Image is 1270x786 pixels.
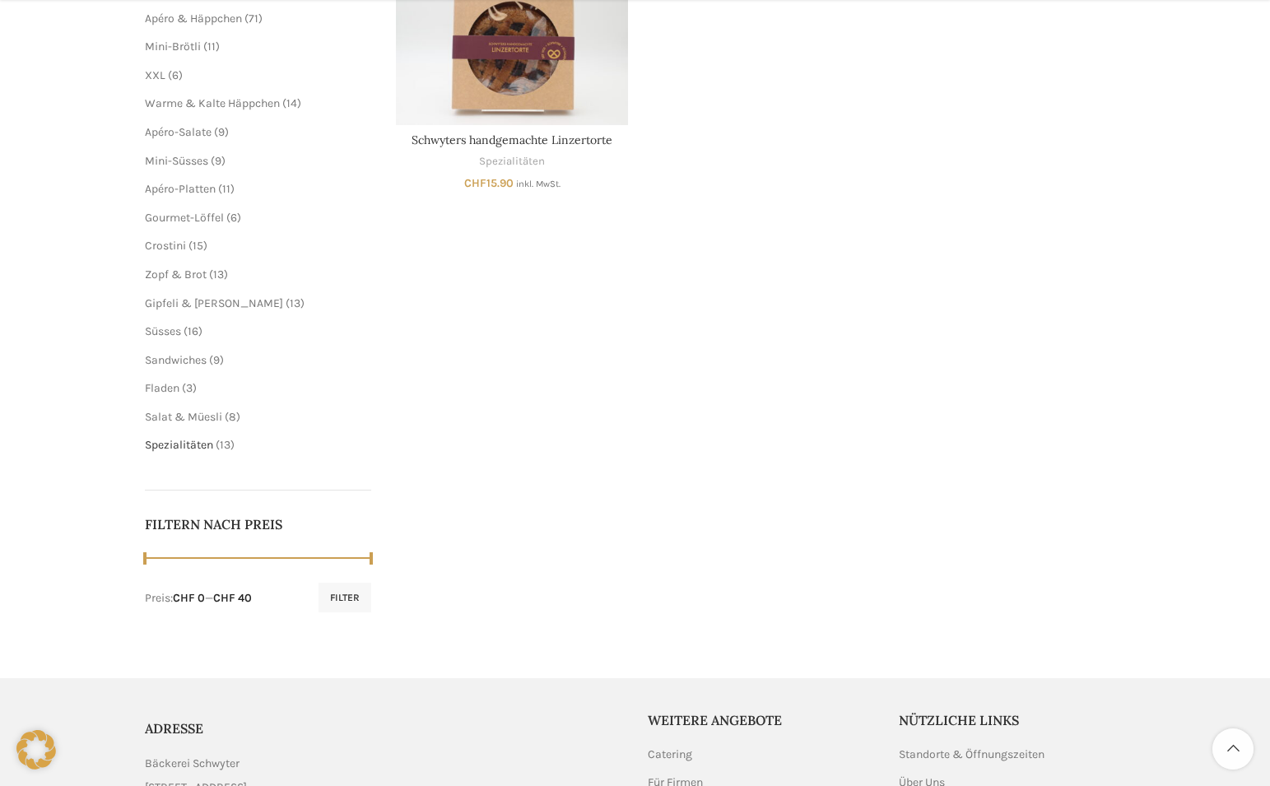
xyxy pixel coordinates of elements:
a: Mini-Brötli [145,40,201,53]
button: Filter [319,583,371,612]
a: Gourmet-Löffel [145,211,224,225]
h5: Weitere Angebote [648,711,875,729]
a: Warme & Kalte Häppchen [145,96,280,110]
a: Apéro-Platten [145,182,216,196]
a: Apéro-Salate [145,125,212,139]
a: Sandwiches [145,353,207,367]
a: Mini-Süsses [145,154,208,168]
a: Gipfeli & [PERSON_NAME] [145,296,283,310]
span: Bäckerei Schwyter [145,755,240,773]
span: 3 [186,381,193,395]
span: 9 [213,353,220,367]
a: XXL [145,68,165,82]
span: 6 [172,68,179,82]
a: Süsses [145,324,181,338]
a: Crostini [145,239,186,253]
span: 13 [220,438,230,452]
span: 15 [193,239,203,253]
span: 6 [230,211,237,225]
a: Apéro & Häppchen [145,12,242,26]
a: Spezialitäten [479,154,545,170]
a: Schwyters handgemachte Linzertorte [412,133,612,147]
div: Preis: — [145,590,252,607]
span: 14 [286,96,297,110]
a: Salat & Müesli [145,410,222,424]
h5: Nützliche Links [899,711,1126,729]
span: 13 [290,296,300,310]
span: 71 [249,12,258,26]
h5: Filtern nach Preis [145,515,372,533]
span: 8 [229,410,236,424]
span: 13 [213,267,224,281]
span: CHF 40 [213,591,252,605]
a: Fladen [145,381,179,395]
span: 11 [207,40,216,53]
a: Scroll to top button [1212,728,1254,770]
span: CHF 0 [173,591,205,605]
a: Standorte & Öffnungszeiten [899,746,1046,763]
span: 11 [222,182,230,196]
a: Spezialitäten [145,438,213,452]
a: Catering [648,746,694,763]
span: ADRESSE [145,720,203,737]
bdi: 15.90 [464,176,514,190]
span: CHF [464,176,486,190]
small: inkl. MwSt. [516,179,561,189]
span: 16 [188,324,198,338]
span: 9 [215,154,221,168]
a: Zopf & Brot [145,267,207,281]
span: 9 [218,125,225,139]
